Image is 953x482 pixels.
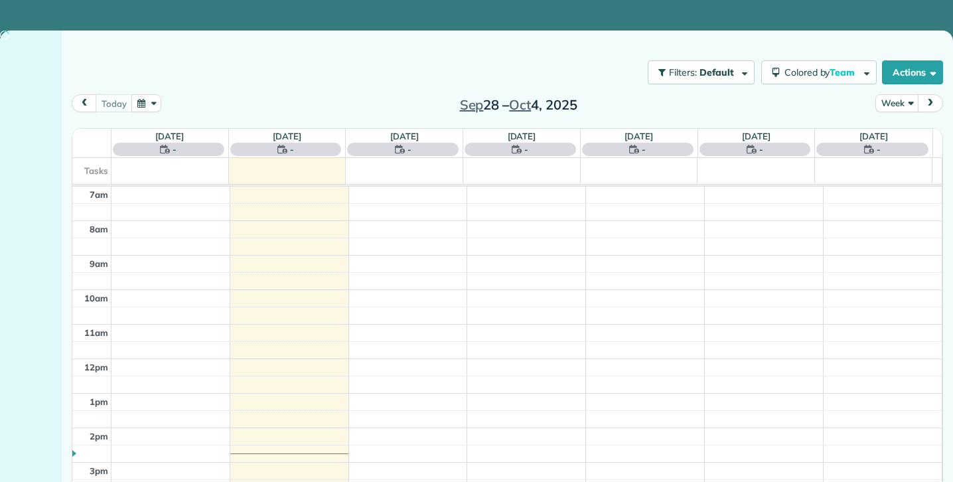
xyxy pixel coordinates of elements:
[390,131,419,141] a: [DATE]
[524,143,528,156] span: -
[460,96,484,113] span: Sep
[90,431,108,442] span: 2pm
[407,143,411,156] span: -
[90,189,108,200] span: 7am
[742,131,770,141] a: [DATE]
[642,143,646,156] span: -
[290,143,294,156] span: -
[72,94,97,112] button: prev
[699,66,735,78] span: Default
[624,131,653,141] a: [DATE]
[90,396,108,407] span: 1pm
[830,66,857,78] span: Team
[84,293,108,303] span: 10am
[435,98,601,112] h2: 28 – 4, 2025
[84,327,108,338] span: 11am
[509,96,531,113] span: Oct
[508,131,536,141] a: [DATE]
[90,258,108,269] span: 9am
[669,66,697,78] span: Filters:
[96,94,132,112] button: today
[759,143,763,156] span: -
[173,143,177,156] span: -
[641,60,755,84] a: Filters: Default
[918,94,943,112] button: next
[273,131,301,141] a: [DATE]
[859,131,888,141] a: [DATE]
[761,60,877,84] button: Colored byTeam
[90,224,108,234] span: 8am
[90,465,108,476] span: 3pm
[875,94,918,112] button: Week
[648,60,755,84] button: Filters: Default
[84,165,108,176] span: Tasks
[784,66,859,78] span: Colored by
[877,143,881,156] span: -
[155,131,184,141] a: [DATE]
[882,60,943,84] button: Actions
[84,362,108,372] span: 12pm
